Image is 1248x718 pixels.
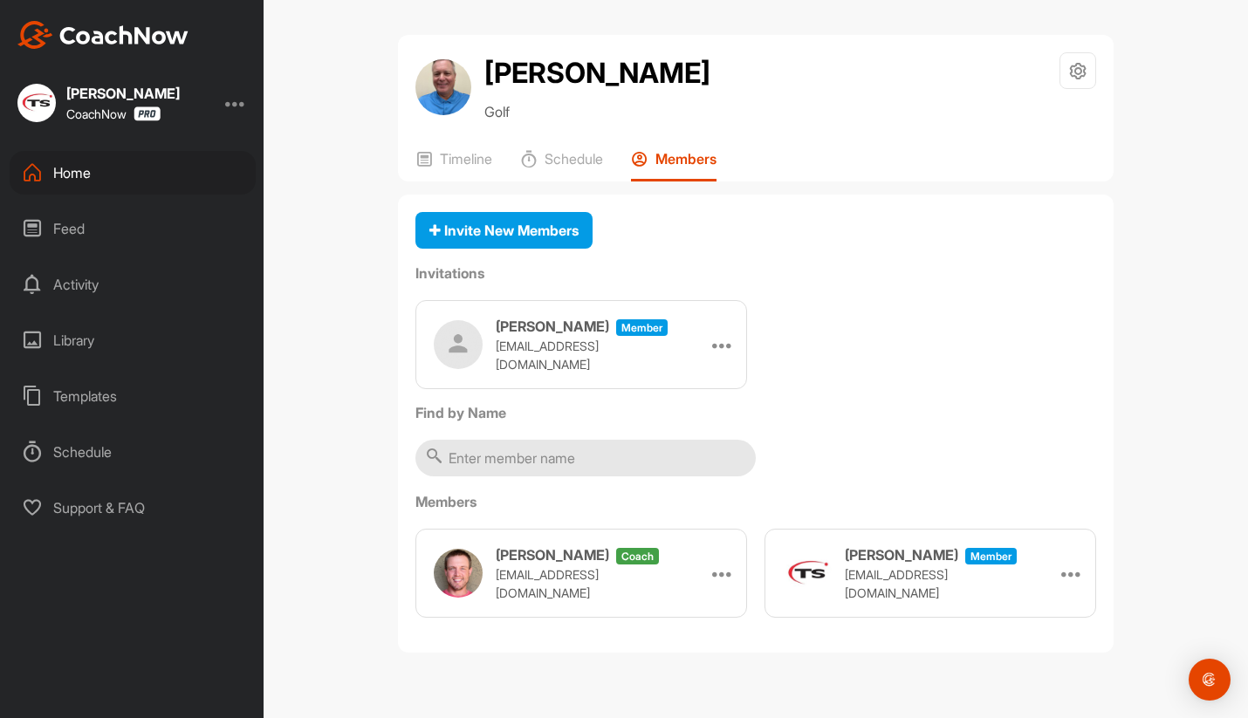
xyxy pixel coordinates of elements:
[655,150,717,168] p: Members
[440,150,492,168] p: Timeline
[496,544,609,565] h3: [PERSON_NAME]
[66,106,161,121] div: CoachNow
[415,402,1096,423] label: Find by Name
[496,316,609,337] h3: [PERSON_NAME]
[1189,659,1231,701] div: Open Intercom Messenger
[415,212,593,250] button: Invite New Members
[496,337,670,373] p: [EMAIL_ADDRESS][DOMAIN_NAME]
[496,565,670,602] p: [EMAIL_ADDRESS][DOMAIN_NAME]
[10,374,256,418] div: Templates
[415,59,471,115] img: avatar
[415,263,1096,284] label: Invitations
[434,320,483,369] img: user
[545,150,603,168] p: Schedule
[10,151,256,195] div: Home
[484,52,710,94] h2: [PERSON_NAME]
[10,263,256,306] div: Activity
[783,549,832,598] img: user
[17,84,56,122] img: square_e42954e8cb031e6f9c882407e5da1acb.jpg
[10,318,256,362] div: Library
[429,222,579,239] span: Invite New Members
[616,548,659,564] span: coach
[66,86,180,100] div: [PERSON_NAME]
[845,544,958,565] h3: [PERSON_NAME]
[10,486,256,530] div: Support & FAQ
[10,430,256,474] div: Schedule
[434,549,483,598] img: user
[616,319,668,336] span: Member
[415,491,1096,512] label: Members
[134,106,161,121] img: CoachNow Pro
[10,207,256,250] div: Feed
[17,21,189,49] img: CoachNow
[415,440,756,476] input: Enter member name
[845,565,1019,602] p: [EMAIL_ADDRESS][DOMAIN_NAME]
[484,101,710,122] p: Golf
[965,548,1017,564] span: Member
